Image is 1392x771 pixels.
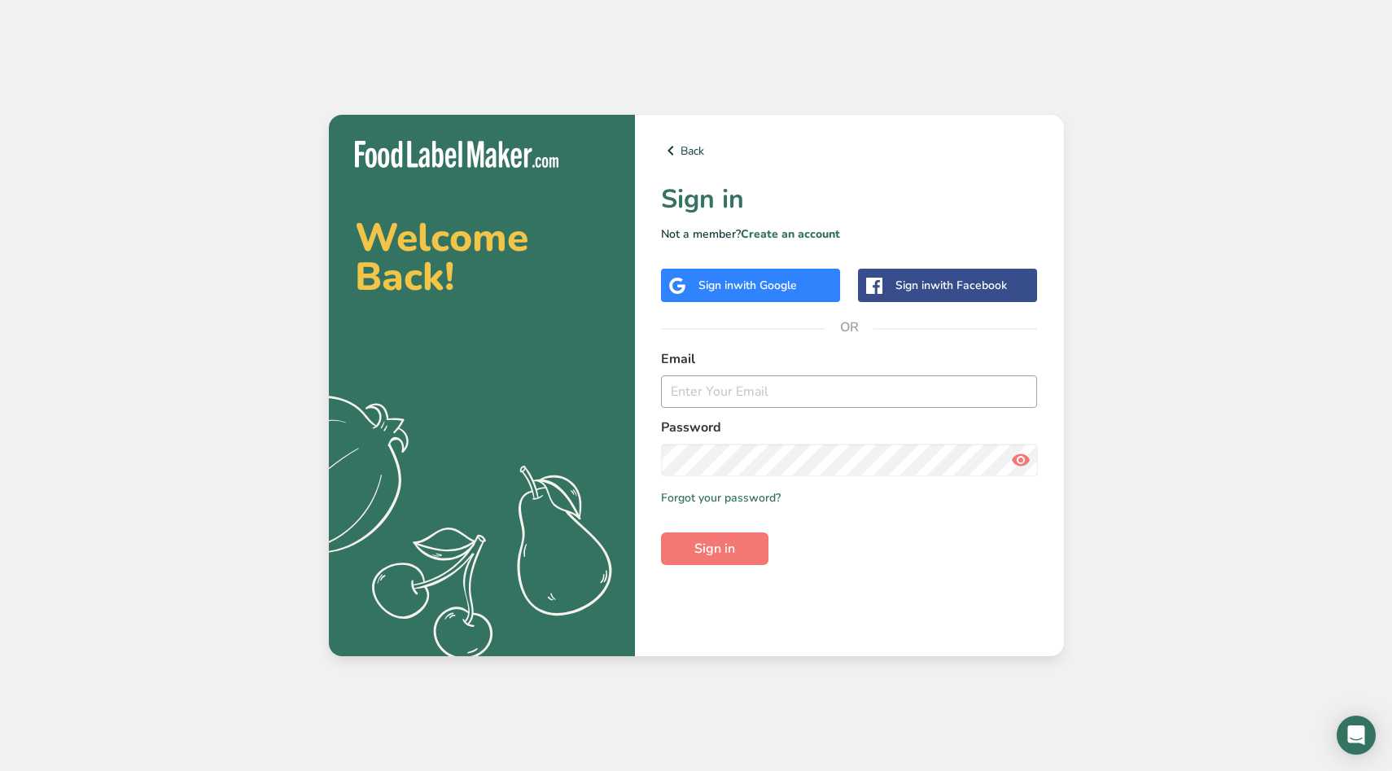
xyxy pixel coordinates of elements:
h2: Welcome Back! [355,218,609,296]
a: Forgot your password? [661,489,781,506]
a: Create an account [741,226,840,242]
p: Not a member? [661,226,1038,243]
h1: Sign in [661,180,1038,219]
span: Sign in [694,539,735,559]
img: Food Label Maker [355,141,558,168]
button: Sign in [661,532,768,565]
div: Sign in [895,277,1007,294]
a: Back [661,141,1038,160]
label: Email [661,349,1038,369]
span: with Google [733,278,797,293]
span: with Facebook [930,278,1007,293]
div: Open Intercom Messenger [1337,716,1376,755]
label: Password [661,418,1038,437]
input: Enter Your Email [661,375,1038,408]
div: Sign in [698,277,797,294]
span: OR [825,303,873,352]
